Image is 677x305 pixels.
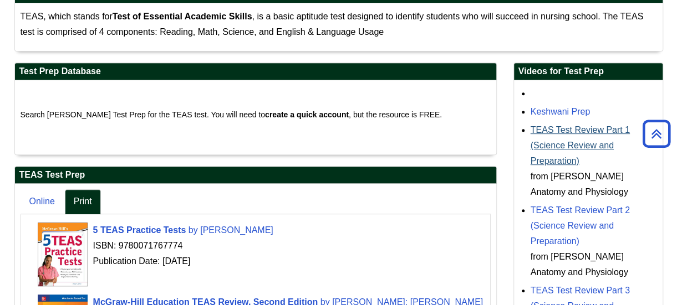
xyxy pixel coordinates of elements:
p: TEAS, which stands for , is a basic aptitude test designed to identify students who will succeed ... [21,9,657,40]
a: 5 TEAS Practice Tests by [PERSON_NAME] [93,225,273,235]
a: TEAS Test Review Part 2 (Science Review and Preparation) [531,205,630,246]
a: TEAS Test Review Part 1 (Science Review and Preparation) [531,125,630,166]
div: Publication Date: [DATE] [38,254,485,269]
div: ISBN: 9780071767774 [38,238,485,254]
strong: Test of Essential Academic Skills [113,12,252,21]
a: Back to Top [639,126,674,141]
span: 5 TEAS Practice Tests [93,225,186,235]
h2: Test Prep Database [15,63,496,80]
a: Online [21,189,64,214]
h2: TEAS Test Prep [15,167,496,184]
a: Print [65,189,101,214]
h2: Videos for Test Prep [514,63,663,80]
span: [PERSON_NAME] [200,225,273,235]
strong: create a quick account [265,110,349,119]
span: Search [PERSON_NAME] Test Prep for the TEAS test. You will need to , but the resource is FREE. [21,110,442,119]
a: Keshwani Prep [531,107,591,116]
div: from [PERSON_NAME] Anatomy and Physiology [531,169,657,200]
div: from [PERSON_NAME] Anatomy and Physiology [531,249,657,280]
span: by [189,225,198,235]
